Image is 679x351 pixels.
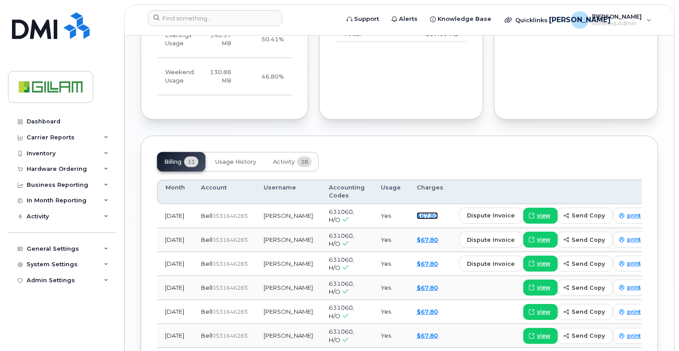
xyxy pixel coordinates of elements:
span: dispute invoice [467,211,515,220]
span: 631060, H/O [329,256,354,272]
span: send copy [572,284,605,292]
div: Quicklinks [498,11,563,29]
td: Yes [373,204,409,228]
span: 0531646283 [212,284,248,291]
a: view [523,304,558,320]
span: Bell [201,308,212,315]
a: view [523,328,558,344]
span: view [537,332,550,340]
a: print [613,280,648,296]
button: dispute invoice [459,208,522,224]
span: send copy [572,308,605,316]
span: view [537,236,550,244]
th: Accounting Codes [321,180,373,204]
span: 631060, H/O [329,208,354,224]
th: Month [157,180,193,204]
span: 0531646283 [212,237,248,243]
td: 50.41% [239,21,292,59]
span: print [627,332,641,340]
button: send copy [558,208,612,224]
td: [PERSON_NAME] [256,300,321,324]
td: Yes [373,252,409,276]
a: print [613,328,648,344]
tr: Weekdays from 6:00pm to 8:00am [157,21,292,59]
td: [DATE] [157,204,193,228]
button: send copy [558,232,612,248]
td: [PERSON_NAME] [256,276,321,300]
td: 140.97 MB [202,21,239,59]
td: [PERSON_NAME] [256,204,321,228]
a: view [523,256,558,272]
span: Usage History [215,158,256,166]
a: print [613,232,648,248]
span: dispute invoice [467,236,515,244]
span: view [537,308,550,316]
span: 631060, H/O [329,280,354,296]
td: [DATE] [157,228,193,252]
a: Support [340,10,385,28]
span: [PERSON_NAME] [592,13,642,20]
button: send copy [558,328,612,344]
button: send copy [558,256,612,272]
span: print [627,284,641,292]
span: send copy [572,331,605,340]
a: print [613,304,648,320]
input: Find something... [148,10,282,26]
a: $67.80 [417,332,438,339]
span: Alerts [399,15,418,24]
a: Knowledge Base [424,10,497,28]
a: $67.80 [417,284,438,291]
span: print [627,260,641,268]
a: $67.80 [417,308,438,315]
button: dispute invoice [459,232,522,248]
span: [PERSON_NAME] [549,15,611,25]
td: Yes [373,276,409,300]
span: print [627,236,641,244]
a: Alerts [385,10,424,28]
button: send copy [558,280,612,296]
a: view [523,232,558,248]
span: Support [354,15,379,24]
td: [DATE] [157,300,193,324]
td: 46.80% [239,58,292,95]
span: Bell [201,236,212,243]
span: Activity [273,158,295,166]
td: Weekend Usage [157,58,202,95]
a: view [523,208,558,224]
span: dispute invoice [467,260,515,268]
td: Yes [373,228,409,252]
td: 130.88 MB [202,58,239,95]
a: view [523,280,558,296]
th: Account [193,180,256,204]
a: print [613,256,648,272]
span: view [537,284,550,292]
span: print [627,212,641,220]
td: Yes [373,324,409,348]
span: print [627,308,641,316]
span: Bell [201,284,212,291]
span: Bell [201,260,212,267]
td: [DATE] [157,324,193,348]
button: send copy [558,304,612,320]
td: [PERSON_NAME] [256,324,321,348]
td: [PERSON_NAME] [256,228,321,252]
td: [DATE] [157,252,193,276]
span: 0531646283 [212,332,248,339]
th: Usage [373,180,409,204]
span: 0531646283 [212,260,248,267]
th: Username [256,180,321,204]
a: $67.80 [417,236,438,243]
span: 631060, H/O [329,232,354,248]
span: send copy [572,211,605,220]
span: Bell [201,212,212,219]
span: send copy [572,236,605,244]
span: 0531646283 [212,213,248,219]
span: 0531646283 [212,308,248,315]
span: 28 [297,157,312,167]
span: send copy [572,260,605,268]
span: Wireless Admin [592,20,642,27]
span: 631060, H/O [329,304,354,319]
a: print [613,208,648,224]
td: [DATE] [157,276,193,300]
span: view [537,260,550,268]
